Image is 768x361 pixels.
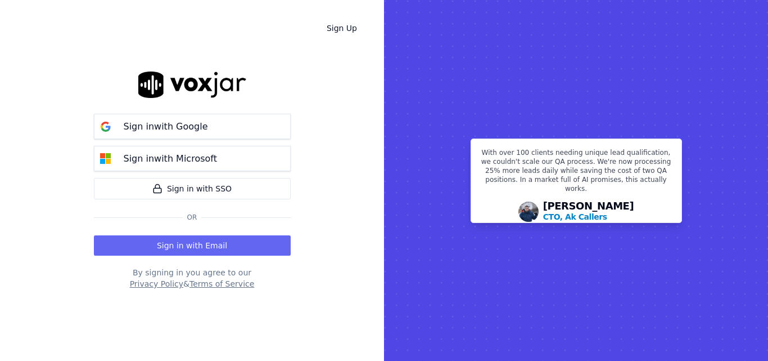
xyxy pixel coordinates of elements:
[130,278,183,289] button: Privacy Policy
[94,148,117,170] img: microsoft Sign in button
[94,178,291,199] a: Sign in with SSO
[94,114,291,139] button: Sign inwith Google
[94,235,291,256] button: Sign in with Email
[94,146,291,171] button: Sign inwith Microsoft
[543,201,634,222] div: [PERSON_NAME]
[124,120,208,133] p: Sign in with Google
[183,213,202,222] span: Or
[318,18,366,38] a: Sign Up
[543,211,607,222] p: CTO, Ak Callers
[189,278,254,289] button: Terms of Service
[138,72,246,98] img: logo
[518,202,539,222] img: Avatar
[94,267,291,289] div: By signing in you agree to our &
[124,152,217,166] p: Sign in with Microsoft
[94,115,117,138] img: google Sign in button
[478,148,675,198] p: With over 100 clients needing unique lead qualification, we couldn't scale our QA process. We're ...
